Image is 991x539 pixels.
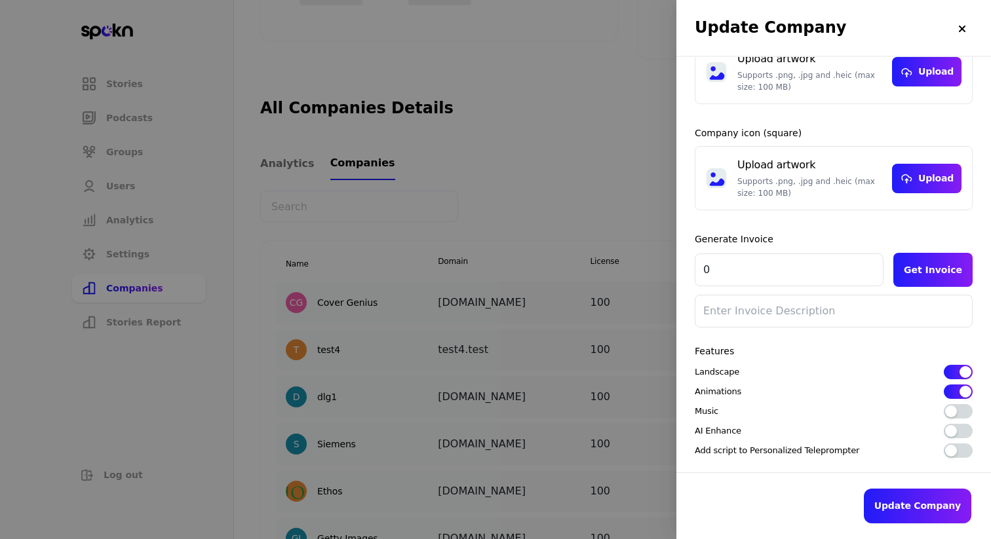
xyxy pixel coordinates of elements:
p: AI Enhance [695,424,741,437]
p: Landscape [695,365,739,379]
h2: Generate Invoice [695,234,973,245]
p: Animations [695,385,741,398]
img: mic [706,62,727,83]
h2: Features [695,346,973,357]
img: close [957,24,967,34]
input: Invoice Amount [695,253,884,286]
p: Upload artwork [737,51,882,67]
p: Music [695,405,718,418]
p: Supports .png, .jpg and .heic (max size: 100 MB) [737,69,882,93]
button: Get Invoice [893,253,973,287]
img: mic [706,168,727,189]
input: Enter Invoice Description [695,295,973,327]
h2: Company icon (square) [695,128,973,139]
button: Update Company [864,489,971,523]
p: Add script to Personalized Teleprompter [695,444,859,457]
p: Supports .png, .jpg and .heic (max size: 100 MB) [737,176,882,199]
p: Upload artwork [737,157,882,173]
